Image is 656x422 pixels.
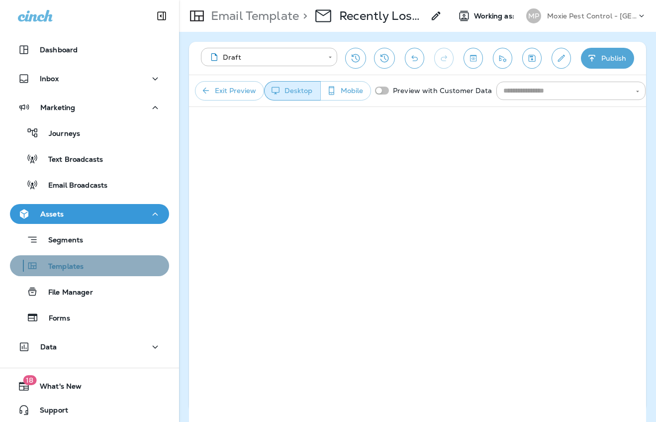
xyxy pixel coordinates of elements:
[374,48,395,69] button: View Changelog
[552,48,571,69] button: Edit details
[345,48,366,69] button: Restore from previous version
[389,83,496,99] p: Preview with Customer Data
[40,343,57,351] p: Data
[38,236,83,246] p: Segments
[10,337,169,357] button: Data
[30,382,82,394] span: What's New
[10,307,169,328] button: Forms
[320,81,371,101] button: Mobile
[10,376,169,396] button: 18What's New
[10,255,169,276] button: Templates
[10,40,169,60] button: Dashboard
[30,406,68,418] span: Support
[10,400,169,420] button: Support
[40,46,78,54] p: Dashboard
[10,281,169,302] button: File Manager
[299,8,307,23] p: >
[474,12,516,20] span: Working as:
[10,148,169,169] button: Text Broadcasts
[522,48,542,69] button: Save
[39,314,70,323] p: Forms
[10,98,169,117] button: Marketing
[38,181,107,191] p: Email Broadcasts
[38,262,84,272] p: Templates
[264,81,321,101] button: Desktop
[464,48,483,69] button: Toggle preview
[39,129,80,139] p: Journeys
[207,8,299,23] p: Email Template
[208,52,321,62] div: Draft
[547,12,637,20] p: Moxie Pest Control - [GEOGRAPHIC_DATA]
[10,229,169,250] button: Segments
[493,48,512,69] button: Send test email
[40,104,75,111] p: Marketing
[195,81,264,101] button: Exit Preview
[40,210,64,218] p: Assets
[581,48,634,69] button: Publish
[633,87,642,96] button: Open
[23,375,36,385] span: 18
[526,8,541,23] div: MP
[10,174,169,195] button: Email Broadcasts
[148,6,176,26] button: Collapse Sidebar
[38,155,103,165] p: Text Broadcasts
[10,122,169,143] button: Journeys
[38,288,93,298] p: File Manager
[10,69,169,89] button: Inbox
[405,48,424,69] button: Undo
[40,75,59,83] p: Inbox
[339,8,424,23] p: Recently Lost PHX Q4 2025
[10,204,169,224] button: Assets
